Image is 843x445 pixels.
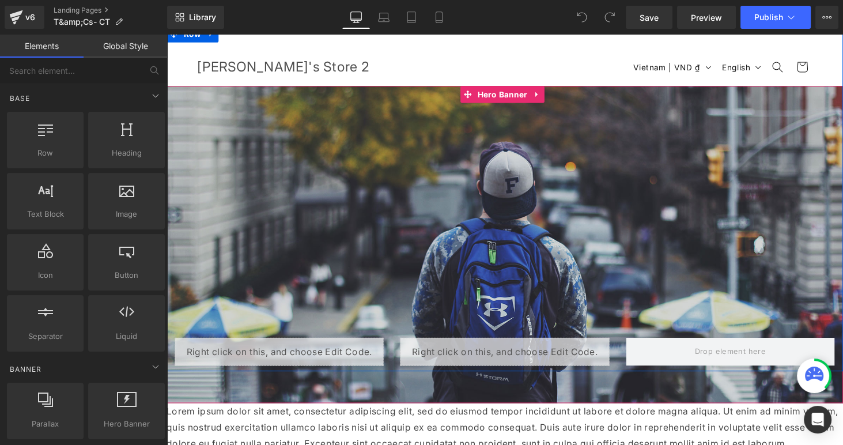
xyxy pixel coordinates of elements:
a: Landing Pages [54,6,167,15]
a: v6 [5,6,44,29]
div: v6 [23,10,37,25]
span: Preview [691,12,722,24]
span: Parallax [10,418,80,430]
button: Undo [570,6,593,29]
a: Laptop [370,6,398,29]
span: Heading [92,147,161,159]
span: Save [640,12,659,24]
button: Publish [740,6,811,29]
span: T&amp;Cs- CT [54,17,110,27]
a: Tablet [398,6,425,29]
a: Global Style [84,35,167,58]
span: Text Block [10,208,80,220]
div: Open Intercom Messenger [804,406,831,433]
span: Library [189,12,216,22]
span: Hero Banner [92,418,161,430]
a: New Library [167,6,224,29]
button: More [815,6,838,29]
span: Liquid [92,330,161,342]
span: Banner [9,364,43,375]
a: Expand / Collapse [375,53,390,70]
span: Row [10,147,80,159]
a: Preview [677,6,736,29]
span: Icon [10,269,80,281]
span: Image [92,208,161,220]
a: Desktop [342,6,370,29]
span: Button [92,269,161,281]
span: Base [9,93,31,104]
a: Mobile [425,6,453,29]
span: Separator [10,330,80,342]
span: Hero Banner [318,53,375,70]
button: Redo [598,6,621,29]
span: Publish [754,13,783,22]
